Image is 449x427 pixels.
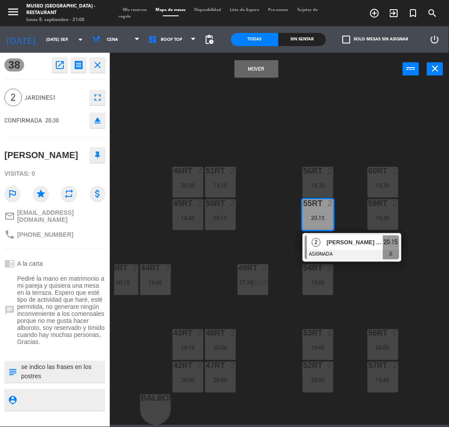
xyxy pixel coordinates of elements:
[368,345,398,351] div: 20:00
[328,167,333,175] div: 2
[73,60,84,70] i: receipt
[406,63,416,74] i: power_input
[369,8,380,18] i: add_circle_outline
[4,117,42,124] span: CONFIRMADA
[264,8,293,12] span: Pre-acceso
[427,8,438,18] i: search
[368,182,398,188] div: 19:30
[198,329,203,337] div: 2
[141,264,141,272] div: 44RT
[140,280,171,286] div: 19:45
[303,182,333,188] div: 19:30
[4,89,22,106] span: 2
[327,238,383,247] span: [PERSON_NAME] [PERSON_NAME]
[152,8,190,12] span: Mapa de mesas
[384,237,398,248] span: 20:15
[4,58,24,72] span: 38
[206,362,206,370] div: 47RT
[4,166,105,181] div: Visitas: 0
[198,362,203,370] div: 2
[204,34,214,45] span: pending_actions
[198,199,203,207] div: 2
[206,199,206,207] div: 50RT
[230,362,235,370] div: 2
[165,394,170,402] div: 1
[173,377,203,384] div: 20:00
[231,33,279,46] div: Todas
[279,33,326,46] div: Sin sentar
[141,394,141,402] div: balcon
[4,209,105,223] a: mail_outline[EMAIL_ADDRESS][DOMAIN_NAME]
[75,34,86,45] i: arrow_drop_down
[90,90,105,105] button: fullscreen
[7,5,20,18] i: menu
[368,377,398,384] div: 19:45
[92,60,103,70] i: close
[205,377,236,384] div: 20:00
[303,215,333,221] div: 20:15
[4,211,15,221] i: mail_outline
[235,60,279,78] button: Mover
[190,8,226,12] span: Disponibilidad
[92,115,103,126] i: eject
[205,215,236,221] div: 20:15
[206,329,206,337] div: 48RT
[303,345,333,351] div: 19:45
[173,345,203,351] div: 19:15
[52,57,68,73] button: open_in_new
[198,167,203,175] div: 2
[342,36,408,43] label: Solo mesas sin asignar
[4,305,15,316] i: chat
[342,36,350,43] span: check_box_outline_blank
[4,229,15,240] i: phone
[173,215,203,221] div: 19:45
[4,148,78,163] div: [PERSON_NAME]
[230,199,235,207] div: 2
[312,238,321,247] span: 2
[393,167,398,175] div: 2
[92,92,103,103] i: fullscreen
[328,362,333,370] div: 2
[430,63,441,74] i: close
[368,215,398,221] div: 19:30
[26,17,106,23] div: lunes 8. septiembre - 21:00
[328,199,333,207] div: 2
[303,377,333,384] div: 20:00
[119,8,318,18] span: Tarjetas de regalo
[230,167,235,175] div: 2
[430,34,440,45] i: power_settings_new
[108,280,138,286] div: 20:15
[161,37,182,42] span: Roof Top
[17,275,105,346] span: Pediré la mano en matrimonio a mi pareja y quisiera una mesa en la terraza. Espero que esté tipo ...
[71,57,87,73] button: receipt
[403,62,419,76] button: power_input
[408,8,419,18] i: turned_in_not
[119,8,152,12] span: Mis reservas
[107,37,118,42] span: Cena
[17,231,73,238] span: [PHONE_NUMBER]
[173,182,203,188] div: 20:00
[230,329,235,337] div: 2
[33,186,49,202] i: star
[26,3,106,17] div: Museo [GEOGRAPHIC_DATA] - Restaurant
[254,279,268,286] span: 20:30
[61,186,77,202] i: repeat
[205,345,236,351] div: 20:00
[252,279,254,286] span: |
[90,112,105,128] button: eject
[7,5,20,21] button: menu
[393,362,398,370] div: 2
[4,259,15,269] i: chrome_reader_mode
[54,60,65,70] i: open_in_new
[206,167,206,175] div: 51RT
